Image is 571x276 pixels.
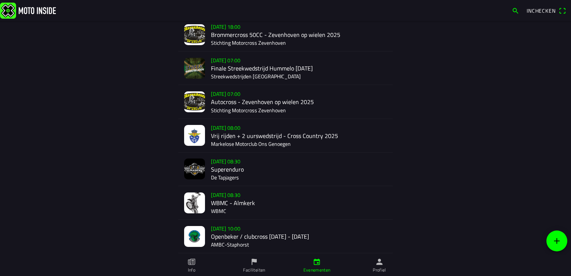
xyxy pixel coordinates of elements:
[184,58,205,79] img: t43s2WqnjlnlfEGJ3rGH5nYLUnlJyGok87YEz3RR.jpg
[178,18,393,51] a: [DATE] 18:00Brommercross 50CC - Zevenhoven op wielen 2025Stichting Motorcross Zevenhoven
[184,125,205,146] img: UByebBRfVoKeJdfrrfejYaKoJ9nquzzw8nymcseR.jpeg
[184,159,205,179] img: FPyWlcerzEXqUMuL5hjUx9yJ6WAfvQJe4uFRXTbk.jpg
[184,91,205,112] img: mBcQMagLMxzNEVoW9kWH8RIERBgDR7O2pMCJ3QD2.jpg
[250,258,258,266] ion-icon: vlag
[303,267,331,273] ion-label: Evenementen
[184,24,205,45] img: ZWpMevB2HtM9PSRG0DOL5BeeSKRJMujE3mbAFX0B.jpg
[184,192,205,213] img: f91Uln4Ii9NDc1fngFZXG5WgZ3IMbtQLaCnbtbu0.jpg
[373,267,386,273] ion-label: Profiel
[178,51,393,85] a: [DATE] 07:00Finale Streekwedstrijd Hummelo [DATE]Streekwedstrijden [GEOGRAPHIC_DATA]
[178,186,393,220] a: [DATE] 08:30WBMC - AlmkerkWBMC
[313,258,321,266] ion-icon: kalender
[178,85,393,119] a: [DATE] 07:00Autocross - Zevenhoven op wielen 2025Stichting Motorcross Zevenhoven
[178,153,393,186] a: [DATE] 08:30SuperenduroDe Tapjagers
[523,4,570,17] a: IncheckenQR-scanner
[527,7,556,15] span: Inchecken
[243,267,265,273] ion-label: Faciliteiten
[178,119,393,153] a: [DATE] 08:00Vrij rijden + 2 uurswedstrijd - Cross Country 2025Markelose Motorclub Ons Genoegen
[552,236,561,245] ion-icon: toevoegen
[188,267,195,273] ion-label: Info
[508,4,523,17] a: zoeken
[187,258,196,266] ion-icon: papier
[184,226,205,247] img: LHdt34qjO8I1ikqy75xviT6zvODe0JOmFLV3W9KQ.jpeg
[178,220,393,253] a: [DATE] 10:00Openbeker / clubcross [DATE] - [DATE]AMBC-Staphorst
[375,258,384,266] ion-icon: persoon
